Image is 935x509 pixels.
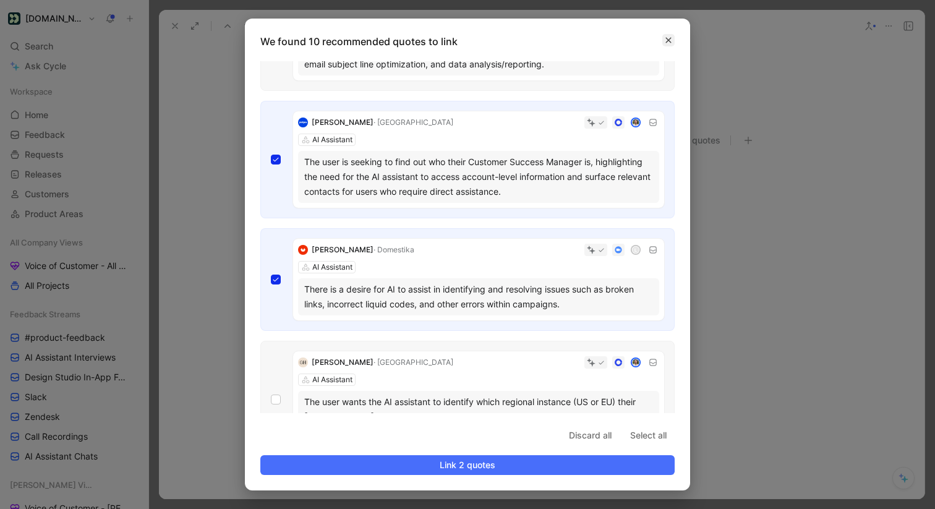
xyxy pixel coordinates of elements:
[374,357,453,367] span: · [GEOGRAPHIC_DATA]
[630,428,667,443] span: Select all
[260,34,682,49] p: We found 10 recommended quotes to link
[569,428,612,443] span: Discard all
[298,118,308,127] img: logo
[260,455,675,475] button: Link 2 quotes
[304,155,653,199] div: The user is seeking to find out who their Customer Success Manager is, highlighting the need for ...
[298,357,308,367] img: logo
[632,359,640,367] img: avatar
[312,118,374,127] span: [PERSON_NAME]
[298,245,308,255] img: logo
[374,245,414,254] span: · Domestika
[304,282,653,312] div: There is a desire for AI to assist in identifying and resolving issues such as broken links, inco...
[312,357,374,367] span: [PERSON_NAME]
[622,426,675,445] button: Select all
[561,426,620,445] button: Discard all
[312,245,374,254] span: [PERSON_NAME]
[632,246,640,254] div: L
[304,395,653,439] div: The user wants the AI assistant to identify which regional instance (US or EU) their [DOMAIN_NAME...
[632,119,640,127] img: avatar
[374,118,453,127] span: · [GEOGRAPHIC_DATA]
[271,458,664,473] span: Link 2 quotes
